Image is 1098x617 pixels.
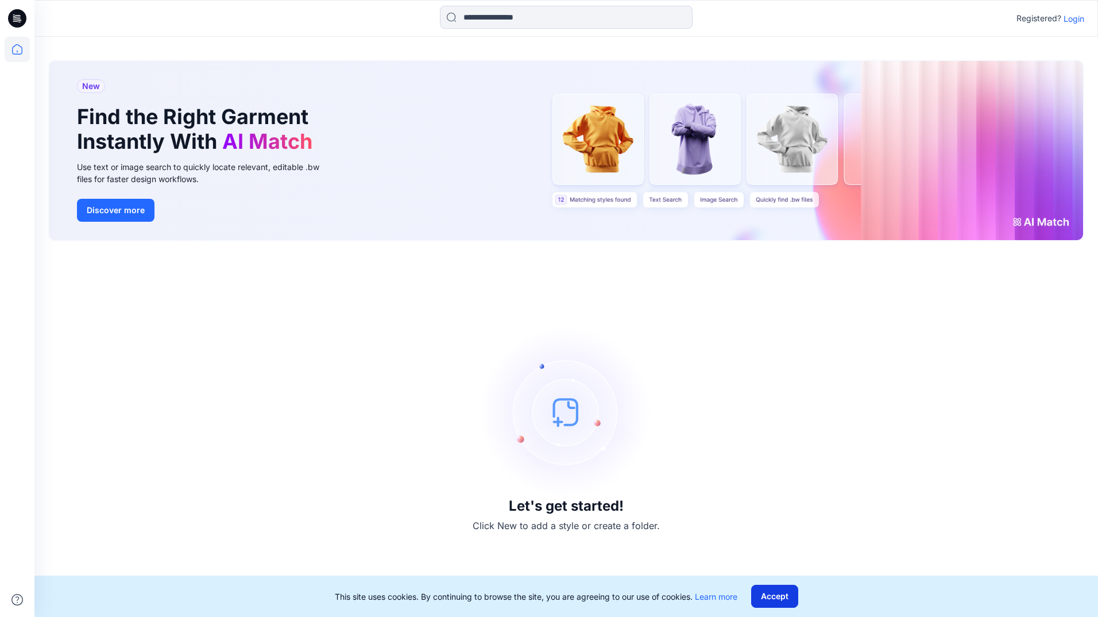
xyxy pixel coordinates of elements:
[473,519,660,533] p: Click New to add a style or create a folder.
[1064,13,1084,25] p: Login
[335,591,737,603] p: This site uses cookies. By continuing to browse the site, you are agreeing to our use of cookies.
[1016,11,1061,25] p: Registered?
[77,105,318,154] h1: Find the Right Garment Instantly With
[77,161,335,185] div: Use text or image search to quickly locate relevant, editable .bw files for faster design workflows.
[222,129,312,154] span: AI Match
[77,199,154,222] button: Discover more
[480,326,652,498] img: empty-state-image.svg
[509,498,624,514] h3: Let's get started!
[751,585,798,608] button: Accept
[82,79,100,93] span: New
[695,592,737,601] a: Learn more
